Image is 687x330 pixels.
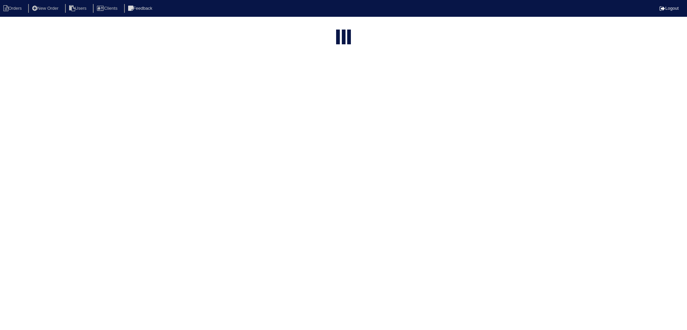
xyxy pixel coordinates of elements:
li: Feedback [124,4,158,13]
div: loading... [342,30,346,46]
a: Clients [93,6,123,11]
a: Users [65,6,92,11]
li: New Order [28,4,64,13]
a: New Order [28,6,64,11]
li: Clients [93,4,123,13]
a: Logout [659,6,679,11]
li: Users [65,4,92,13]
